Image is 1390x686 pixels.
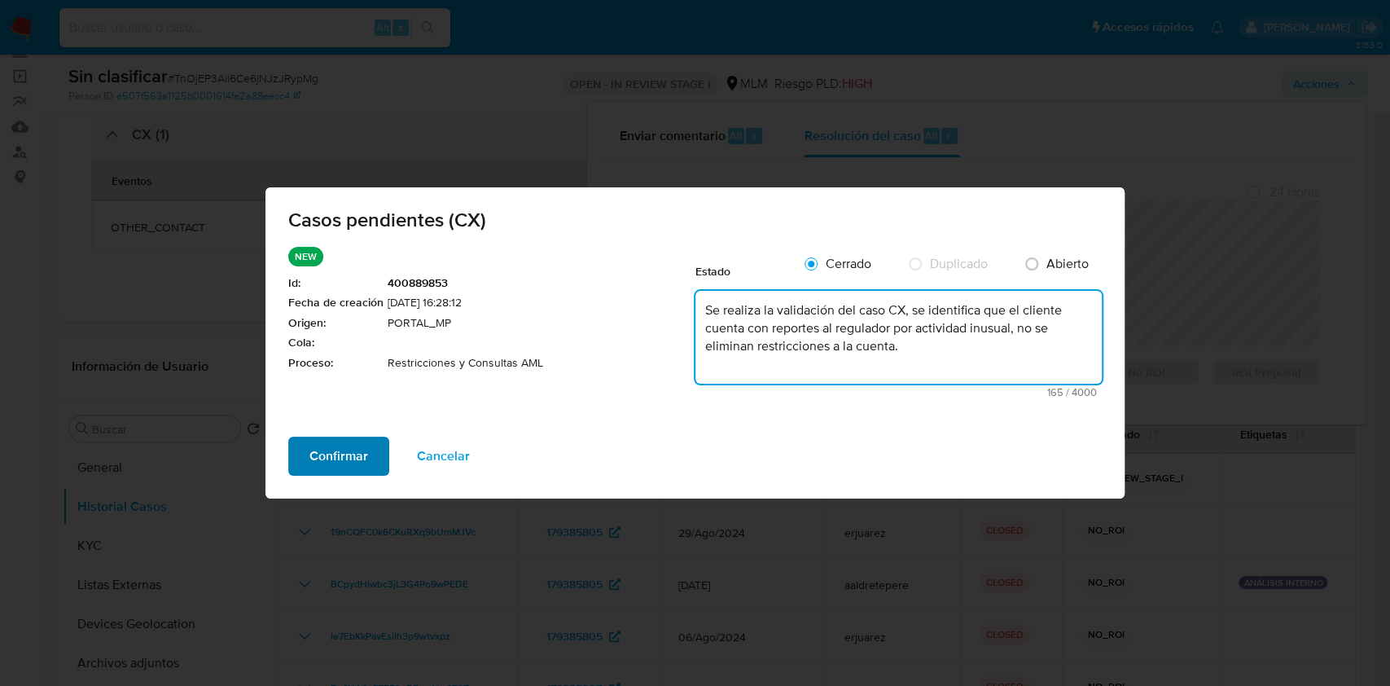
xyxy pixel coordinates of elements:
[288,335,384,351] span: Cola :
[388,295,695,311] span: [DATE] 16:28:12
[388,315,695,332] span: PORTAL_MP
[388,355,695,372] span: Restricciones y Consultas AML
[288,437,389,476] button: Confirmar
[388,275,695,292] span: 400889853
[288,247,323,266] p: NEW
[288,355,384,372] span: Proceso :
[288,295,384,311] span: Fecha de creación
[288,210,1102,230] span: Casos pendientes (CX)
[417,438,470,474] span: Cancelar
[700,387,1097,398] span: Máximo 4000 caracteres
[396,437,491,476] button: Cancelar
[288,275,384,292] span: Id :
[695,247,793,288] div: Estado
[288,315,384,332] span: Origen :
[695,291,1102,384] textarea: Se realiza la validación del caso CX, se identifica que el cliente cuenta con reportes al regulad...
[309,438,368,474] span: Confirmar
[826,254,871,273] span: Cerrado
[1046,254,1089,273] span: Abierto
